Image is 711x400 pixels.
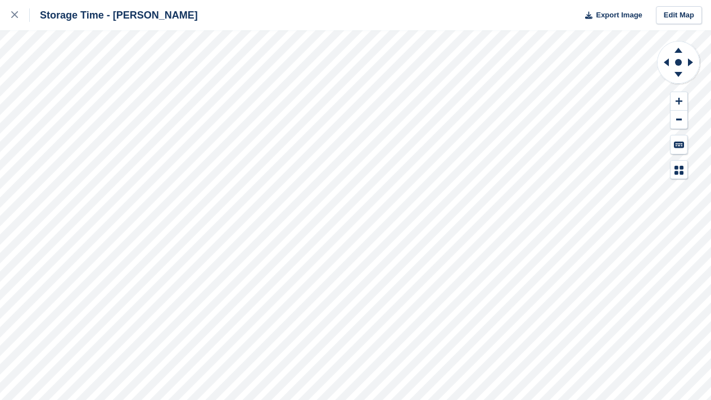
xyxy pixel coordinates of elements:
button: Export Image [578,6,642,25]
button: Map Legend [671,161,687,179]
button: Zoom In [671,92,687,111]
button: Zoom Out [671,111,687,129]
button: Keyboard Shortcuts [671,135,687,154]
a: Edit Map [656,6,702,25]
div: Storage Time - [PERSON_NAME] [30,8,198,22]
span: Export Image [596,10,642,21]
